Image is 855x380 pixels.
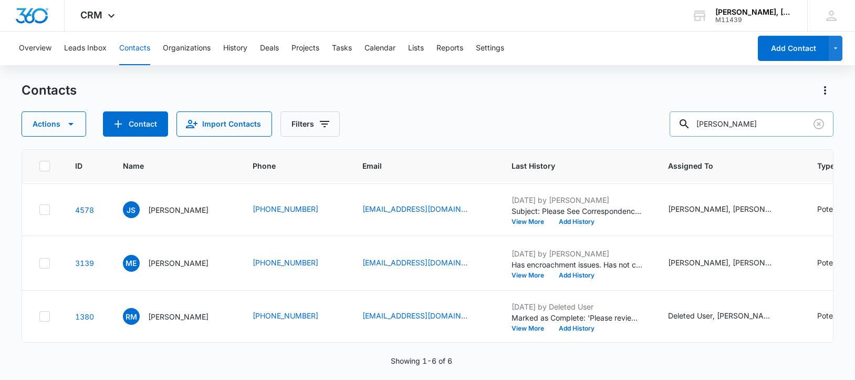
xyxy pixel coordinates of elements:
[551,272,602,279] button: Add History
[362,203,467,214] a: [EMAIL_ADDRESS][DOMAIN_NAME]
[668,257,773,268] div: [PERSON_NAME], [PERSON_NAME], [PERSON_NAME]
[362,160,471,171] span: Email
[512,160,628,171] span: Last History
[64,32,107,65] button: Leads Inbox
[817,82,833,99] button: Actions
[668,310,773,321] div: Deleted User, [PERSON_NAME], [PERSON_NAME]
[123,160,212,171] span: Name
[19,32,51,65] button: Overview
[253,160,322,171] span: Phone
[512,301,643,312] p: [DATE] by Deleted User
[75,312,94,321] a: Navigate to contact details page for Robert Morris
[123,201,227,218] div: Name - Johnnie Sanders - Select to Edit Field
[362,310,467,321] a: [EMAIL_ADDRESS][DOMAIN_NAME]
[512,272,551,279] button: View More
[291,32,319,65] button: Projects
[436,32,463,65] button: Reports
[123,308,227,325] div: Name - Robert Morris - Select to Edit Field
[223,32,247,65] button: History
[22,83,77,98] h1: Contacts
[668,310,792,323] div: Assigned To - Deleted User, Nathaniel Goggans, Sorayah Kubba - Select to Edit Field
[280,111,340,137] button: Filters
[119,32,150,65] button: Contacts
[512,325,551,332] button: View More
[362,203,486,216] div: Email - proudfather1618@gmail.com - Select to Edit Field
[260,32,279,65] button: Deals
[253,203,318,214] a: [PHONE_NUMBER]
[551,219,602,225] button: Add History
[512,259,643,270] p: Has encroachment issues. Has not communicated with encroachers. Told him to contact at least the ...
[253,310,337,323] div: Phone - 423-280-8117 - Select to Edit Field
[512,194,643,206] p: [DATE] by [PERSON_NAME]
[103,111,168,137] button: Add Contact
[668,257,792,270] div: Assigned To - John Cavett, Karen Lavrey, Preston Colling - Select to Edit Field
[75,259,94,268] a: Navigate to contact details page for Mitchell Eustice
[148,311,208,322] p: [PERSON_NAME]
[123,201,140,218] span: JS
[253,257,318,268] a: [PHONE_NUMBER]
[362,257,467,268] a: [EMAIL_ADDRESS][DOMAIN_NAME]
[148,258,208,269] p: [PERSON_NAME]
[75,206,94,214] a: Navigate to contact details page for Johnnie Sanders
[332,32,352,65] button: Tasks
[123,308,140,325] span: RM
[22,111,86,137] button: Actions
[253,257,337,270] div: Phone - 423-645-0905 - Select to Edit Field
[670,111,833,137] input: Search Contacts
[512,206,643,217] p: Subject: Please See Correspondence from [PERSON_NAME] | [PERSON_NAME], [PERSON_NAME] & [PERSON_NA...
[512,219,551,225] button: View More
[362,310,486,323] div: Email - robertaaronmorris27@gmail.com - Select to Edit Field
[668,160,777,171] span: Assigned To
[512,312,643,323] p: Marked as Complete: 'Please review attached thank you letter to [PERSON_NAME]' ([DATE])
[75,160,82,171] span: ID
[512,248,643,259] p: [DATE] by [PERSON_NAME]
[668,203,792,216] div: Assigned To - Joshua Weiss, Rachel Teleis - Select to Edit Field
[253,203,337,216] div: Phone - 225-221-4089 - Select to Edit Field
[408,32,424,65] button: Lists
[163,32,211,65] button: Organizations
[476,32,504,65] button: Settings
[668,203,773,214] div: [PERSON_NAME], [PERSON_NAME]
[123,255,227,272] div: Name - Mitchell Eustice - Select to Edit Field
[362,257,486,270] div: Email - mitchelleusticeconstruction@yahoo.com - Select to Edit Field
[253,310,318,321] a: [PHONE_NUMBER]
[758,36,829,61] button: Add Contact
[810,116,827,132] button: Clear
[551,325,602,332] button: Add History
[715,8,792,16] div: account name
[364,32,395,65] button: Calendar
[123,255,140,272] span: ME
[715,16,792,24] div: account id
[148,204,208,215] p: [PERSON_NAME]
[80,9,102,20] span: CRM
[391,355,452,366] p: Showing 1-6 of 6
[176,111,272,137] button: Import Contacts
